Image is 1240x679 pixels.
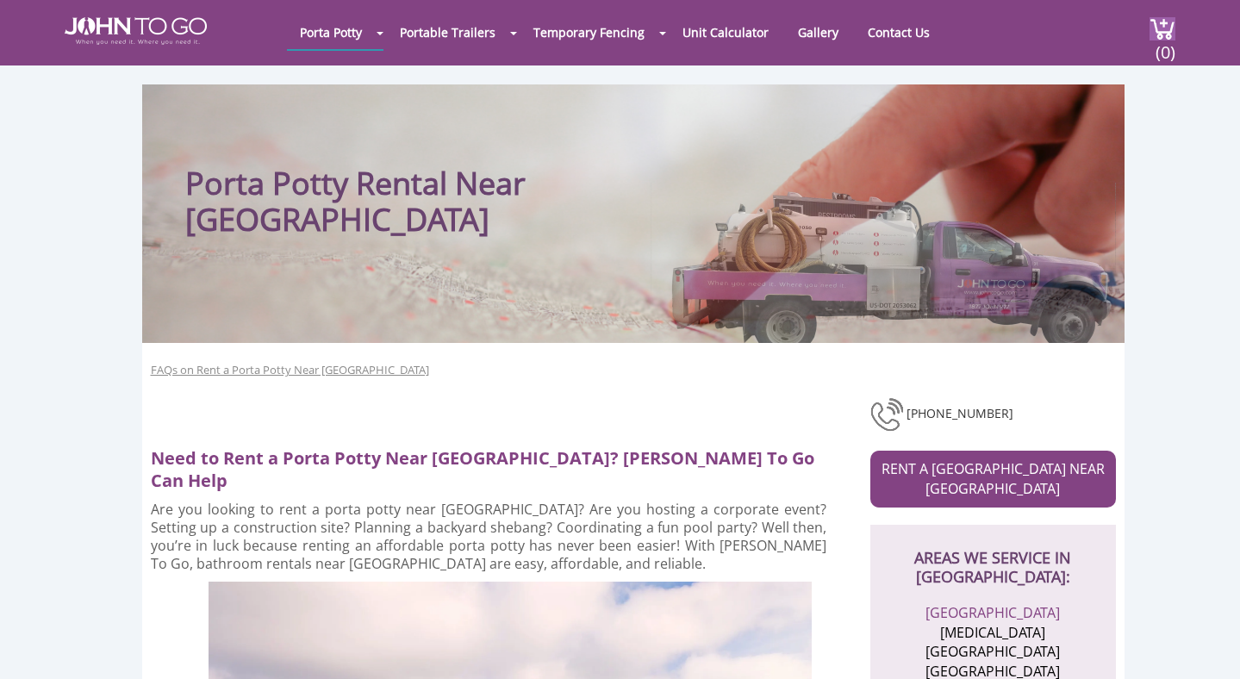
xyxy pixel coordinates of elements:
a: RENT A [GEOGRAPHIC_DATA] NEAR [GEOGRAPHIC_DATA] [870,451,1116,508]
div: [PHONE_NUMBER] [870,396,1116,433]
h2: AREAS WE SERVICE IN [GEOGRAPHIC_DATA]: [888,525,1099,586]
a: Portable Trailers [387,16,508,49]
img: phone-number [870,396,907,433]
a: Porta Potty [287,16,375,49]
li: [MEDICAL_DATA][GEOGRAPHIC_DATA] [909,623,1077,663]
a: Contact Us [855,16,943,49]
p: Are you looking to rent a porta potty near [GEOGRAPHIC_DATA]? Are you hosting a corporate event? ... [151,501,827,573]
a: [GEOGRAPHIC_DATA] [925,603,1060,622]
img: cart a [1150,17,1175,40]
a: Unit Calculator [670,16,782,49]
a: Temporary Fencing [520,16,657,49]
h2: Need to Rent a Porta Potty Near [GEOGRAPHIC_DATA]? [PERSON_NAME] To Go Can Help [151,439,842,492]
span: (0) [1155,27,1175,64]
h1: Porta Potty Rental Near [GEOGRAPHIC_DATA] [185,119,741,238]
a: Gallery [785,16,851,49]
img: JOHN to go [65,17,207,45]
img: Truck [651,183,1116,343]
a: FAQs on Rent a Porta Potty Near [GEOGRAPHIC_DATA] [151,362,429,378]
